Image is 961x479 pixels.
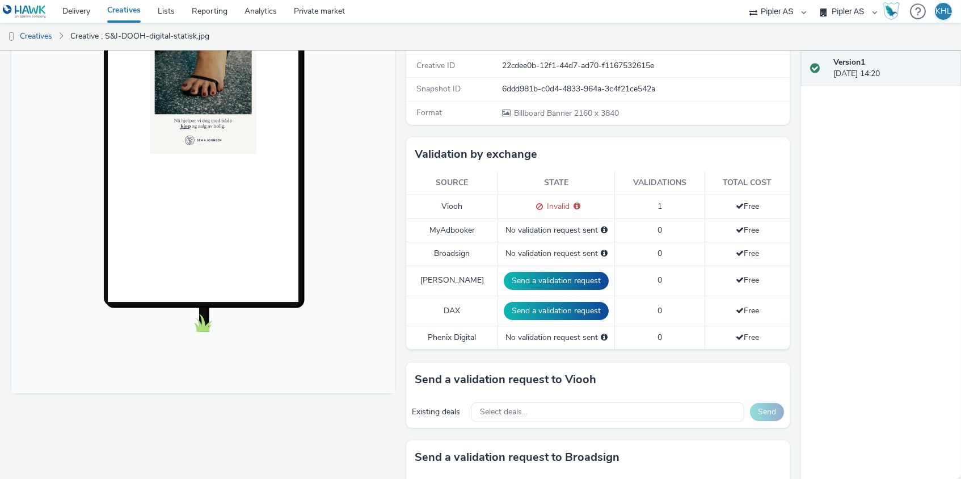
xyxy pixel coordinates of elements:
[601,332,608,343] div: Please select a deal below and click on Send to send a validation request to Phenix Digital.
[657,305,662,316] span: 0
[883,2,904,20] a: Hawk Academy
[504,272,609,290] button: Send a validation request
[736,305,759,316] span: Free
[498,171,615,195] th: State
[406,219,498,242] td: MyAdbooker
[6,31,17,43] img: dooh
[833,57,952,80] div: [DATE] 14:20
[138,35,245,226] img: Advertisement preview
[406,326,498,349] td: Phenix Digital
[736,225,759,236] span: Free
[3,5,47,19] img: undefined Logo
[515,108,575,119] span: Billboard Banner
[513,108,619,119] span: 2160 x 3840
[412,406,465,418] div: Existing deals
[935,3,951,20] div: KHL
[502,83,789,95] div: 6ddd981b-c0d4-4833-964a-3c4f21ce542a
[657,225,662,236] span: 0
[416,107,442,118] span: Format
[504,225,609,236] div: No validation request sent
[543,201,570,212] span: Invalid
[415,371,596,388] h3: Send a validation request to Viooh
[504,248,609,259] div: No validation request sent
[504,302,609,320] button: Send a validation request
[406,195,498,219] td: Viooh
[601,248,608,259] div: Please select a deal below and click on Send to send a validation request to Broadsign.
[657,332,662,343] span: 0
[416,60,455,71] span: Creative ID
[657,275,662,285] span: 0
[406,266,498,296] td: [PERSON_NAME]
[750,403,784,421] button: Send
[601,225,608,236] div: Please select a deal below and click on Send to send a validation request to MyAdbooker.
[416,83,461,94] span: Snapshot ID
[657,248,662,259] span: 0
[415,449,619,466] h3: Send a validation request to Broadsign
[415,146,537,163] h3: Validation by exchange
[833,57,865,68] strong: Version 1
[705,171,790,195] th: Total cost
[480,407,527,417] span: Select deals...
[615,171,705,195] th: Validations
[65,23,215,50] a: Creative : S&J-DOOH-digital-statisk.jpg
[502,60,789,72] div: 22cdee0b-12f1-44d7-ad70-f1167532615e
[406,242,498,266] td: Broadsign
[406,296,498,326] td: DAX
[736,248,759,259] span: Free
[406,171,498,195] th: Source
[736,201,759,212] span: Free
[657,201,662,212] span: 1
[883,2,900,20] img: Hawk Academy
[504,332,609,343] div: No validation request sent
[736,275,759,285] span: Free
[736,332,759,343] span: Free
